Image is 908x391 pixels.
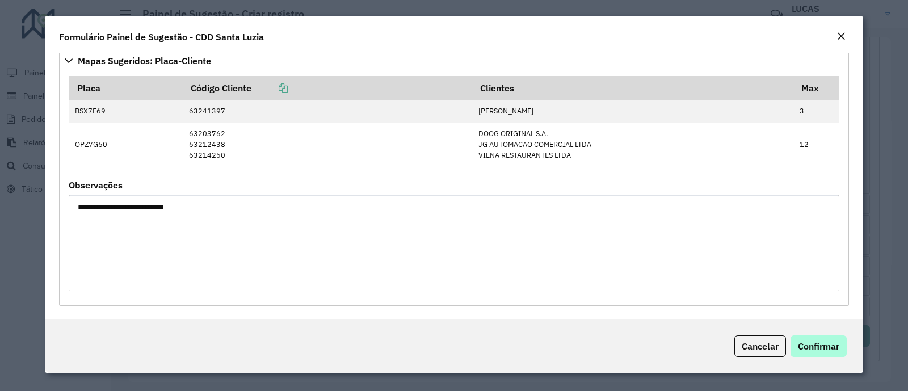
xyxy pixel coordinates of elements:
td: OPZ7G60 [69,123,183,167]
div: Mapas Sugeridos: Placa-Cliente [59,70,849,305]
span: Mapas Sugeridos: Placa-Cliente [78,56,211,65]
button: Confirmar [791,335,847,357]
td: DOOG ORIGINAL S.A. JG AUTOMACAO COMERCIAL LTDA VIENA RESTAURANTES LTDA [473,123,794,167]
th: Código Cliente [183,76,472,100]
th: Clientes [473,76,794,100]
td: BSX7E69 [69,100,183,123]
span: Confirmar [798,340,839,352]
th: Max [794,76,839,100]
em: Fechar [836,32,846,41]
a: Mapas Sugeridos: Placa-Cliente [59,51,849,70]
th: Placa [69,76,183,100]
td: 3 [794,100,839,123]
td: 63241397 [183,100,472,123]
button: Close [833,30,849,44]
td: 63203762 63212438 63214250 [183,123,472,167]
label: Observações [69,178,123,192]
a: Copiar [251,82,288,94]
td: [PERSON_NAME] [473,100,794,123]
span: Cancelar [742,340,779,352]
td: 12 [794,123,839,167]
button: Cancelar [734,335,786,357]
h4: Formulário Painel de Sugestão - CDD Santa Luzia [59,30,264,44]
